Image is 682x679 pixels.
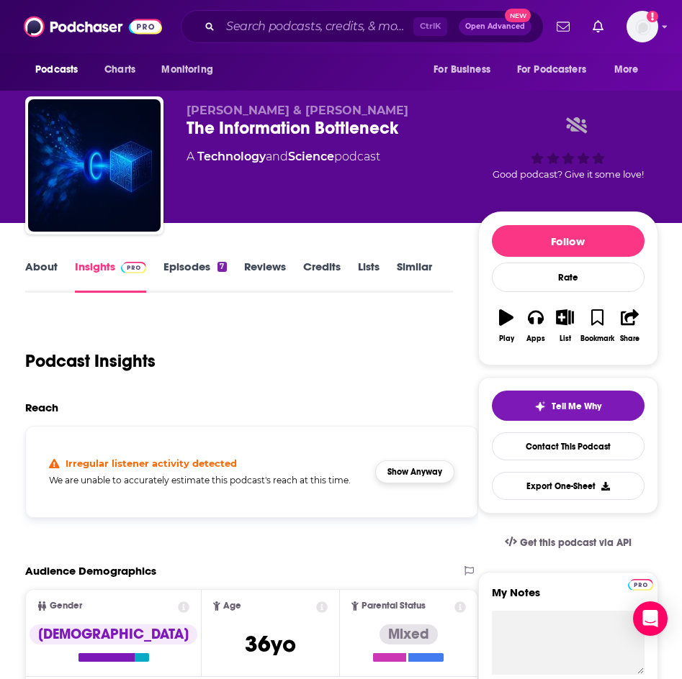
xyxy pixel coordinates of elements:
a: Charts [95,56,144,83]
div: Good podcast? Give it some love! [478,104,658,193]
a: Science [288,150,334,163]
button: Play [492,300,521,352]
span: Ctrl K [413,17,447,36]
h4: Irregular listener activity detected [66,457,237,469]
div: Share [620,334,640,343]
div: Open Intercom Messenger [633,601,668,636]
a: Similar [397,260,432,293]
button: Open AdvancedNew [459,18,531,35]
button: open menu [151,56,231,83]
span: Age [223,601,241,611]
div: A podcast [187,148,380,165]
a: Show notifications dropdown [587,14,609,39]
span: and [266,150,288,163]
button: tell me why sparkleTell Me Why [492,391,645,421]
span: New [505,9,531,22]
div: Search podcasts, credits, & more... [181,10,544,43]
a: Pro website [628,577,653,591]
span: Good podcast? Give it some love! [493,169,644,180]
button: Show Anyway [375,460,454,483]
div: List [560,334,571,343]
h2: Audience Demographics [25,564,156,578]
button: Apps [521,300,550,352]
button: Show profile menu [627,11,658,42]
span: Open Advanced [465,23,525,30]
span: Tell Me Why [552,401,601,412]
img: Podchaser Pro [121,262,146,273]
div: [DEMOGRAPHIC_DATA] [30,624,197,644]
button: Follow [492,225,645,257]
span: 36 yo [245,630,296,658]
a: Get this podcast via API [493,525,643,560]
div: Play [499,334,514,343]
img: User Profile [627,11,658,42]
span: Parental Status [362,601,426,611]
svg: Add a profile image [647,11,658,22]
span: Gender [50,601,82,611]
span: Charts [104,60,135,80]
button: open menu [25,56,97,83]
img: Podchaser - Follow, Share and Rate Podcasts [24,13,162,40]
div: Mixed [380,624,438,644]
span: Podcasts [35,60,78,80]
img: tell me why sparkle [534,401,546,412]
span: Logged in as nshort92 [627,11,658,42]
div: Rate [492,263,645,292]
a: Credits [303,260,341,293]
button: Share [615,300,645,352]
div: Bookmark [580,334,614,343]
h1: Podcast Insights [25,350,156,372]
h2: Reach [25,401,58,414]
span: Monitoring [161,60,212,80]
span: Get this podcast via API [520,537,632,549]
button: List [550,300,580,352]
a: Lists [358,260,380,293]
span: For Podcasters [517,60,586,80]
div: Apps [526,334,545,343]
span: More [614,60,639,80]
label: My Notes [492,585,645,611]
a: InsightsPodchaser Pro [75,260,146,293]
a: Contact This Podcast [492,432,645,460]
img: The Information Bottleneck [28,99,161,232]
a: Technology [197,150,266,163]
button: open menu [604,56,657,83]
div: 7 [217,262,226,272]
button: Bookmark [580,300,615,352]
span: [PERSON_NAME] & [PERSON_NAME] [187,104,408,117]
a: Episodes7 [163,260,226,293]
h5: We are unable to accurately estimate this podcast's reach at this time. [49,475,364,486]
span: For Business [434,60,490,80]
button: open menu [508,56,607,83]
a: Show notifications dropdown [551,14,575,39]
img: Podchaser Pro [628,579,653,591]
a: Reviews [244,260,286,293]
button: Export One-Sheet [492,472,645,500]
button: open menu [423,56,508,83]
input: Search podcasts, credits, & more... [220,15,413,38]
a: About [25,260,58,293]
